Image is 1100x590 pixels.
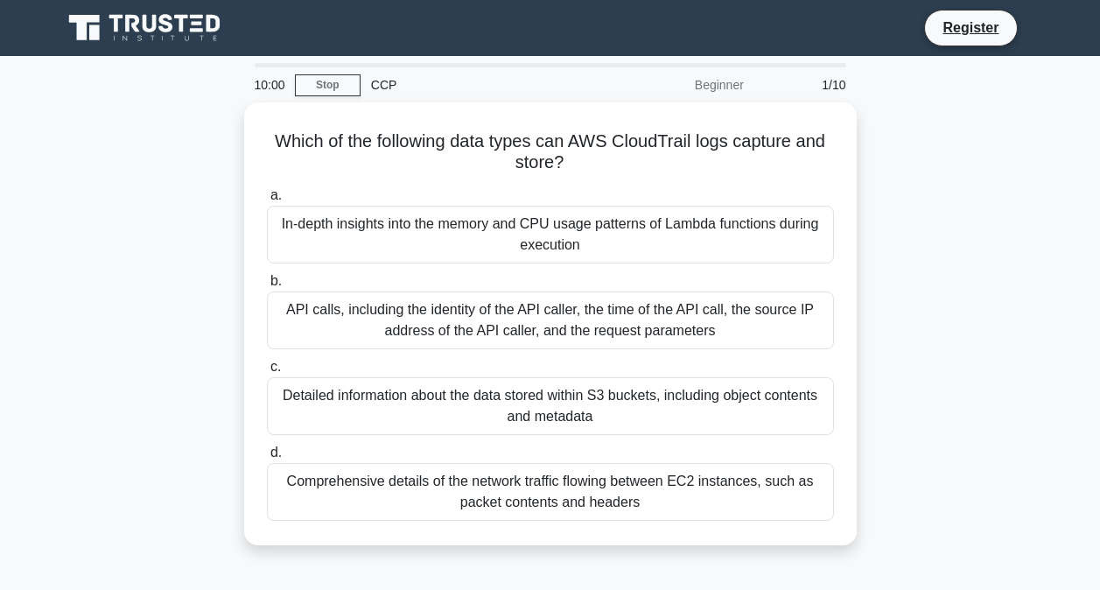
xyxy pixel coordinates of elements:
div: Detailed information about the data stored within S3 buckets, including object contents and metadata [267,377,834,435]
div: 10:00 [244,67,295,102]
a: Register [932,17,1009,39]
span: c. [270,359,281,374]
span: a. [270,187,282,202]
div: Beginner [601,67,754,102]
span: d. [270,445,282,460]
div: API calls, including the identity of the API caller, the time of the API call, the source IP addr... [267,291,834,349]
div: CCP [361,67,601,102]
a: Stop [295,74,361,96]
div: In-depth insights into the memory and CPU usage patterns of Lambda functions during execution [267,206,834,263]
div: 1/10 [754,67,857,102]
h5: Which of the following data types can AWS CloudTrail logs capture and store? [265,130,836,174]
span: b. [270,273,282,288]
div: Comprehensive details of the network traffic flowing between EC2 instances, such as packet conten... [267,463,834,521]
